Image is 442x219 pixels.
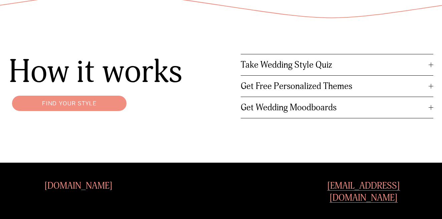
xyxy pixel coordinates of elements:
[241,81,429,92] span: Get Free Personalized Themes
[241,97,433,118] button: Get Wedding Moodboards
[9,180,148,192] h4: [DOMAIN_NAME]
[9,92,130,114] a: Find your style
[9,54,201,90] h1: How it works
[241,54,433,75] button: Take Wedding Style Quiz
[241,76,433,97] button: Get Free Personalized Themes
[294,180,433,204] a: [EMAIL_ADDRESS][DOMAIN_NAME]
[241,102,429,113] span: Get Wedding Moodboards
[241,59,429,70] span: Take Wedding Style Quiz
